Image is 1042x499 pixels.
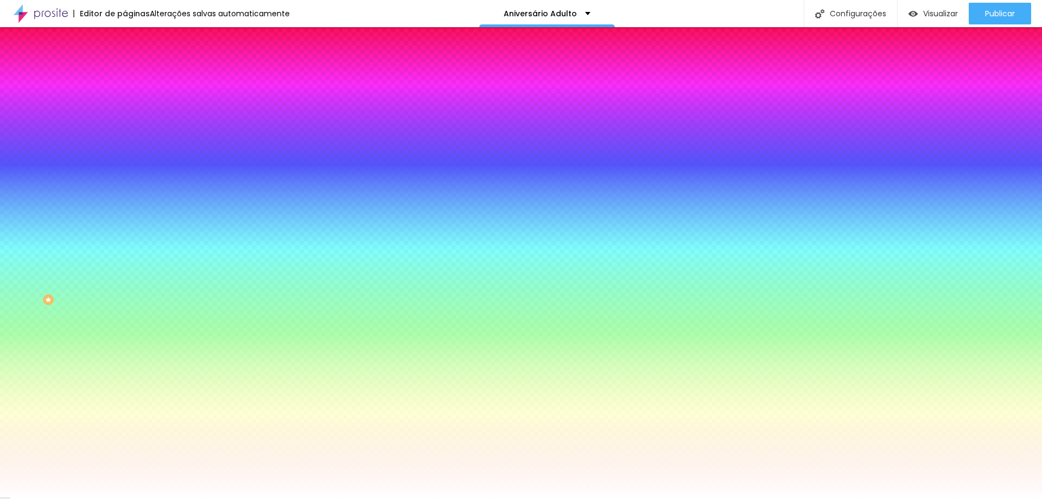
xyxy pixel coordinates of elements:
[898,3,969,24] button: Visualizar
[923,9,958,18] span: Visualizar
[73,10,150,17] div: Editor de páginas
[908,9,918,18] img: view-1.svg
[985,9,1015,18] span: Publicar
[150,10,290,17] div: Alterações salvas automaticamente
[504,10,577,17] p: Aniversário Adulto
[969,3,1031,24] button: Publicar
[815,9,824,18] img: Icone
